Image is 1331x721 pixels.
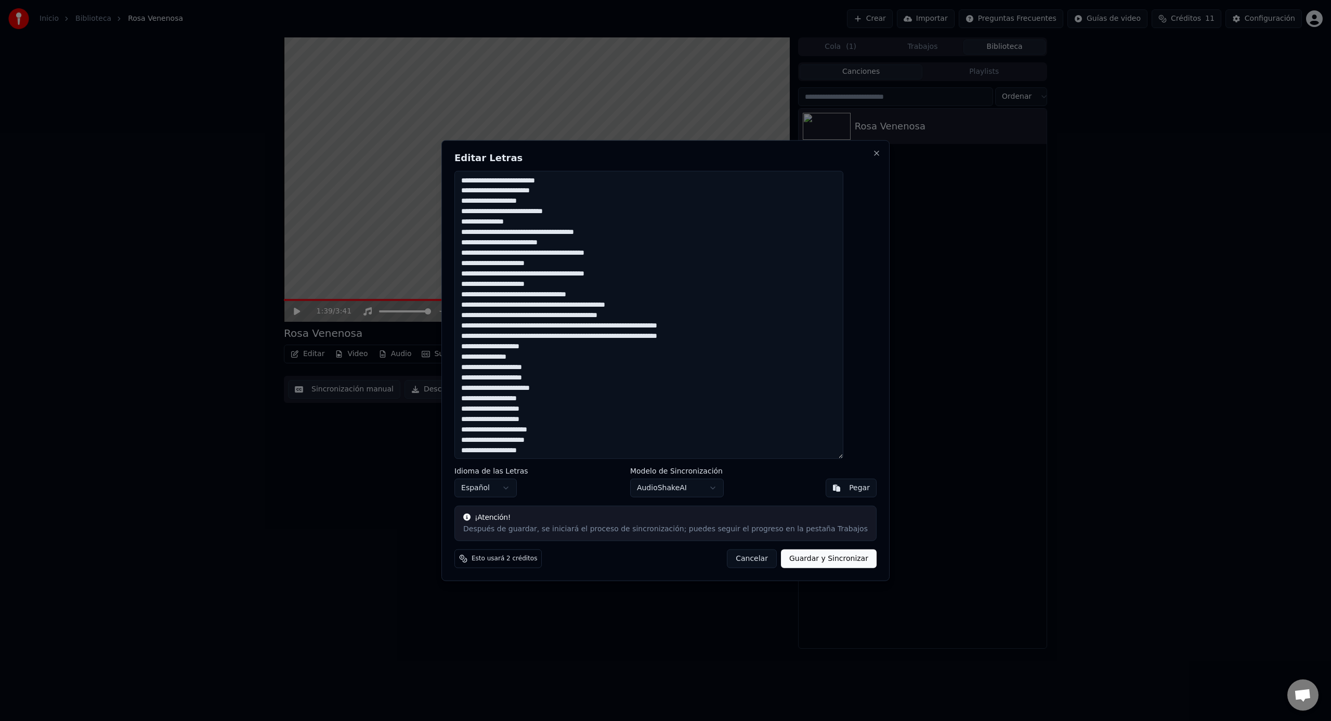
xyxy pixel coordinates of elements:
[472,555,537,563] span: Esto usará 2 créditos
[826,479,877,497] button: Pegar
[630,467,724,475] label: Modelo de Sincronización
[849,483,870,493] div: Pegar
[454,467,528,475] label: Idioma de las Letras
[463,524,868,534] div: Después de guardar, se iniciará el proceso de sincronización; puedes seguir el progreso en la pes...
[463,513,868,523] div: ¡Atención!
[727,549,777,568] button: Cancelar
[781,549,877,568] button: Guardar y Sincronizar
[454,153,877,162] h2: Editar Letras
